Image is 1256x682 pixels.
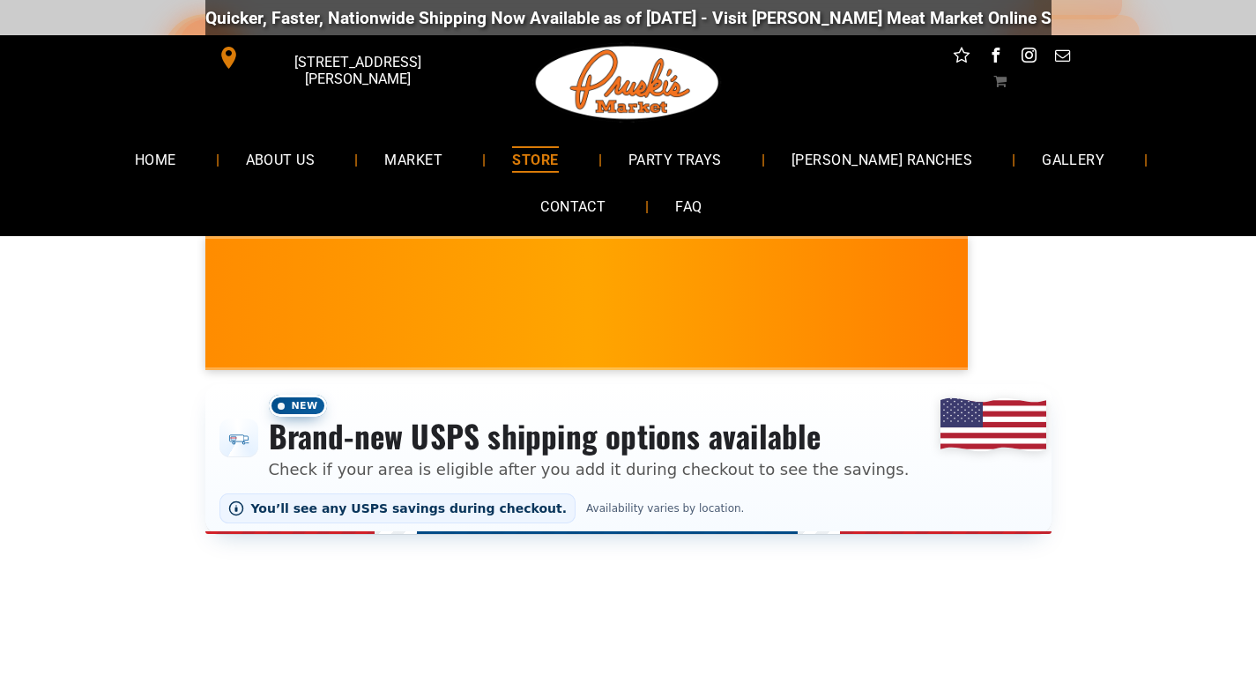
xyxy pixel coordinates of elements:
[269,417,910,456] h3: Brand-new USPS shipping options available
[618,295,925,312] span: NEW! • Limited Supply • [PERSON_NAME] Recipe
[602,136,748,182] a: PARTY TRAYS
[59,315,405,344] span: [PERSON_NAME] MARKET
[205,44,475,71] a: [STREET_ADDRESS][PERSON_NAME]
[1015,136,1131,182] a: GALLERY
[358,136,469,182] a: MARKET
[444,8,615,28] a: [DOMAIN_NAME][URL]
[532,35,723,130] img: Pruski-s+Market+HQ+Logo2-1920w.png
[531,267,602,338] img: Polish Artisan Dried Sausage
[219,136,342,182] a: ABOUT US
[984,44,1007,71] a: facebook
[486,136,584,182] a: STORE
[1017,44,1040,71] a: instagram
[269,457,910,481] p: Check if your area is eligible after you add it during checkout to see the savings.
[269,395,327,417] span: New
[1051,44,1074,71] a: email
[205,384,1052,534] div: Shipping options announcement
[765,136,999,182] a: [PERSON_NAME] RANCHES
[243,45,471,96] span: [STREET_ADDRESS][PERSON_NAME]
[452,322,459,345] span: •
[950,44,973,71] a: Social network
[583,502,747,515] span: Availability varies by location.
[108,136,203,182] a: HOME
[251,501,568,515] span: You’ll see any USPS savings during checkout.
[514,183,632,230] a: CONTACT
[618,270,925,295] span: Kielbasa Polish Sausage
[649,183,728,230] a: FAQ
[618,312,925,336] span: $9.99!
